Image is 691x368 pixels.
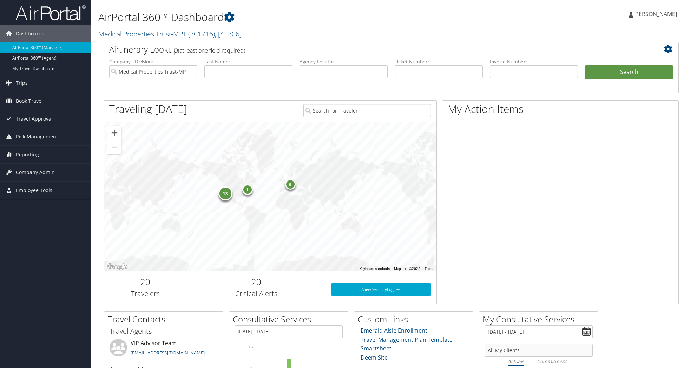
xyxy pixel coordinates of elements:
[16,74,28,92] span: Trips
[16,146,39,163] span: Reporting
[248,345,253,349] tspan: 0.6
[192,276,321,288] h2: 20
[16,92,43,110] span: Book Travel
[204,58,292,65] label: Last Name:
[109,58,197,65] label: Company - Division:
[16,110,53,128] span: Travel Approval
[361,336,454,353] a: Travel Management Plan Template- Smartsheet
[233,313,348,325] h2: Consultative Services
[16,182,52,199] span: Employee Tools
[98,10,489,25] h1: AirPortal 360™ Dashboard
[16,164,55,181] span: Company Admin
[285,179,295,189] div: 6
[192,289,321,299] h3: Critical Alerts
[188,29,215,39] span: ( 301716 )
[361,327,427,334] a: Emerald Aisle Enrollment
[360,266,390,271] button: Keyboard shortcuts
[395,58,483,65] label: Ticket Number:
[107,140,121,154] button: Zoom out
[215,29,242,39] span: , [ 41306 ]
[394,267,420,271] span: Map data ©2025
[361,354,388,361] a: Deem Site
[629,4,684,25] a: [PERSON_NAME]
[106,339,221,362] li: VIP Advisor Team
[109,276,182,288] h2: 20
[483,313,598,325] h2: My Consultative Services
[425,267,434,271] a: Terms (opens in new tab)
[303,104,432,117] input: Search for Traveler
[358,313,473,325] h2: Custom Links
[218,186,232,200] div: 13
[537,358,567,364] i: Commitment
[131,349,205,356] a: [EMAIL_ADDRESS][DOMAIN_NAME]
[107,126,121,140] button: Zoom in
[442,102,678,116] h1: My Action Items
[300,58,388,65] label: Agency Locator:
[15,5,86,21] img: airportal-logo.png
[109,102,187,116] h1: Traveling [DATE]
[106,262,129,271] img: Google
[485,357,593,366] div: |
[16,128,58,145] span: Risk Management
[16,25,44,42] span: Dashboards
[108,313,223,325] h2: Travel Contacts
[490,58,578,65] label: Invoice Number:
[633,10,677,18] span: [PERSON_NAME]
[585,65,673,79] button: Search
[178,47,245,54] span: (at least one field required)
[110,326,218,336] h3: Travel Agents
[98,29,242,39] a: Medical Properties Trust-MPT
[242,184,252,195] div: 1
[331,283,432,296] a: View SecurityLogic®
[109,289,182,299] h3: Travelers
[109,43,625,55] h2: Airtinerary Lookup
[106,262,129,271] a: Open this area in Google Maps (opens a new window)
[508,358,524,364] i: Actuals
